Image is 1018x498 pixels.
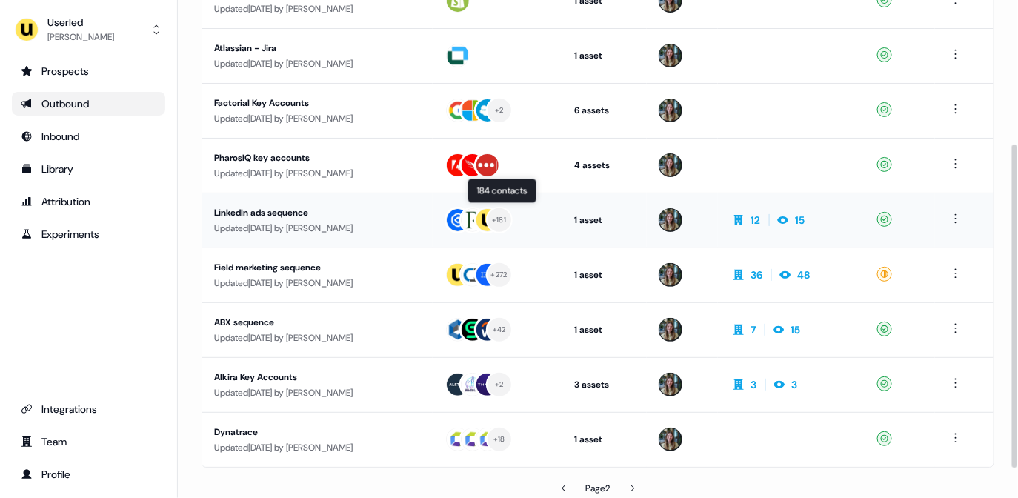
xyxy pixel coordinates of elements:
div: Field marketing sequence [214,260,421,275]
a: Go to outbound experience [12,92,165,116]
div: Updated [DATE] by [PERSON_NAME] [214,166,421,181]
div: 4 assets [574,158,634,173]
div: + 42 [493,323,506,336]
div: Updated [DATE] by [PERSON_NAME] [214,331,421,345]
a: Go to integrations [12,397,165,421]
div: 15 [795,213,805,228]
div: Factorial Key Accounts [214,96,421,110]
div: + 181 [492,213,506,227]
div: 1 asset [574,48,634,63]
div: Userled [47,15,114,30]
div: 48 [797,268,810,282]
div: 184 contacts [468,178,537,203]
div: Outbound [21,96,156,111]
img: Charlotte [659,208,682,232]
div: + 2 [495,378,504,391]
div: LinkedIn ads sequence [214,205,421,220]
div: Atlassian - Jira [214,41,421,56]
div: Team [21,434,156,449]
div: 3 assets [574,377,634,392]
div: Updated [DATE] by [PERSON_NAME] [214,221,421,236]
div: + 2 [495,104,504,117]
img: Charlotte [659,373,682,396]
div: Attribution [21,194,156,209]
div: Updated [DATE] by [PERSON_NAME] [214,385,421,400]
div: 1 asset [574,268,634,282]
div: Experiments [21,227,156,242]
img: Charlotte [659,318,682,342]
button: Userled[PERSON_NAME] [12,12,165,47]
div: 3 [751,377,756,392]
img: Charlotte [659,153,682,177]
div: 12 [751,213,760,228]
div: + 272 [491,268,508,282]
div: Integrations [21,402,156,416]
div: Updated [DATE] by [PERSON_NAME] [214,440,421,455]
div: 6 assets [574,103,634,118]
a: Go to templates [12,157,165,181]
a: Go to attribution [12,190,165,213]
a: Go to prospects [12,59,165,83]
a: Go to team [12,430,165,454]
a: Go to experiments [12,222,165,246]
img: Charlotte [659,263,682,287]
div: 1 asset [574,432,634,447]
div: Updated [DATE] by [PERSON_NAME] [214,276,421,290]
div: Prospects [21,64,156,79]
div: 1 asset [574,322,634,337]
img: Charlotte [659,99,682,122]
div: Dynatrace [214,425,421,439]
a: Go to profile [12,462,165,486]
div: 36 [751,268,762,282]
a: Go to Inbound [12,124,165,148]
div: 3 [791,377,797,392]
div: 15 [791,322,800,337]
div: [PERSON_NAME] [47,30,114,44]
div: Page 2 [586,481,611,496]
div: Profile [21,467,156,482]
div: Library [21,162,156,176]
div: 7 [751,322,756,337]
img: Charlotte [659,44,682,67]
div: Updated [DATE] by [PERSON_NAME] [214,111,421,126]
div: Updated [DATE] by [PERSON_NAME] [214,1,421,16]
div: ABX sequence [214,315,421,330]
img: Charlotte [659,428,682,451]
div: Inbound [21,129,156,144]
div: Alkira Key Accounts [214,370,421,385]
div: Updated [DATE] by [PERSON_NAME] [214,56,421,71]
div: + 18 [493,433,505,446]
div: 1 asset [574,213,634,228]
div: PharosIQ key accounts [214,150,421,165]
